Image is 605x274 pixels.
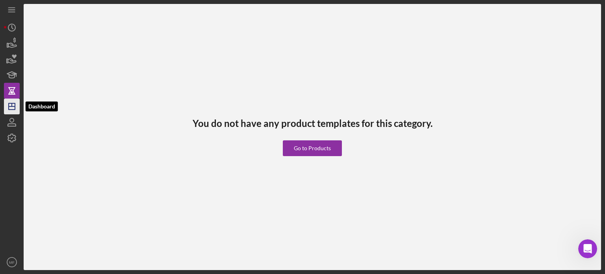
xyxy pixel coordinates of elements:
[578,239,597,258] iframe: Intercom live chat
[9,260,15,265] text: MF
[283,140,342,156] button: Go to Products
[294,140,331,156] div: Go to Products
[4,254,20,270] button: MF
[193,118,432,129] h3: You do not have any product templates for this category.
[283,129,342,156] a: Go to Products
